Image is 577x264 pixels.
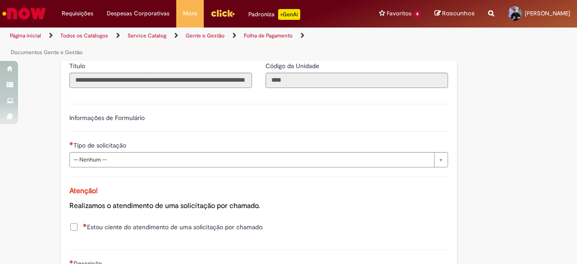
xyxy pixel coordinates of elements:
span: More [183,9,197,18]
span: Realizamos o atendimento de uma solicitação por chamado. [69,201,260,210]
a: Todos os Catálogos [60,32,108,39]
a: Service Catalog [128,32,166,39]
label: Somente leitura - Título [69,61,87,70]
img: ServiceNow [1,5,47,23]
p: +GenAi [278,9,300,20]
a: Gente e Gestão [186,32,224,39]
span: Somente leitura - Código da Unidade [266,62,321,70]
a: Página inicial [10,32,41,39]
div: Padroniza [248,9,300,20]
img: click_logo_yellow_360x200.png [211,6,235,20]
a: Folha de Pagamento [244,32,293,39]
span: -- Nenhum -- [73,153,430,167]
span: Necessários [69,142,73,145]
span: Rascunhos [442,9,475,18]
span: Somente leitura - Título [69,62,87,70]
span: Requisições [62,9,93,18]
a: Rascunhos [435,9,475,18]
label: Somente leitura - Código da Unidade [266,61,321,70]
span: 4 [413,10,421,18]
span: Favoritos [387,9,412,18]
span: Estou ciente do atendimento de uma solicitação por chamado. [83,222,263,232]
input: Código da Unidade [266,73,448,88]
a: Documentos Gente e Gestão [11,49,82,56]
span: Necessários [83,223,87,227]
span: [PERSON_NAME] [525,9,570,17]
span: Necessários [69,260,73,264]
span: Atenção! [69,186,98,195]
span: Despesas Corporativas [107,9,169,18]
span: Tipo de solicitação [73,141,128,149]
input: Título [69,73,252,88]
label: Informações de Formulário [69,114,145,122]
ul: Trilhas de página [7,28,378,61]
